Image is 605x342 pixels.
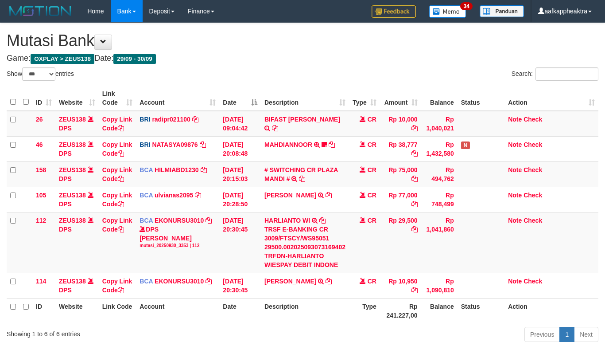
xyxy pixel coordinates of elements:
[411,150,418,157] a: Copy Rp 38,777 to clipboard
[264,225,345,269] div: TRSF E-BANKING CR 3009/FTSCY/WS95051 29500.002025093073169402 TRFDN-HARLIANTO WIESPAY DEBIT INDONE
[59,141,86,148] a: ZEUS138
[22,67,55,81] select: Showentries
[411,175,418,182] a: Copy Rp 75,000 to clipboard
[411,287,418,294] a: Copy Rp 10,950 to clipboard
[7,67,74,81] label: Show entries
[458,86,504,111] th: Status
[508,141,522,148] a: Note
[508,166,522,173] a: Note
[380,298,421,323] th: Rp 241.227,00
[219,212,261,273] td: [DATE] 20:30:45
[508,278,522,285] a: Note
[36,217,46,224] span: 112
[504,298,598,323] th: Action
[411,200,418,208] a: Copy Rp 77,000 to clipboard
[192,116,198,123] a: Copy radipr021100 to clipboard
[380,136,421,161] td: Rp 38,777
[524,116,542,123] a: Check
[99,298,136,323] th: Link Code
[329,141,335,148] a: Copy MAHDIANNOOR to clipboard
[55,136,99,161] td: DPS
[264,166,338,182] a: # SWITCHING CR PLAZA MANDI #
[512,67,598,81] label: Search:
[524,278,542,285] a: Check
[421,161,458,187] td: Rp 494,762
[136,298,219,323] th: Account
[326,192,332,199] a: Copy BAKHTIAR EFENDI to clipboard
[140,192,153,199] span: BCA
[36,116,43,123] span: 26
[368,192,376,199] span: CR
[36,141,43,148] span: 46
[326,278,332,285] a: Copy AHMAD AGUSTI to clipboard
[421,136,458,161] td: Rp 1,432,580
[380,86,421,111] th: Amount: activate to sort column ascending
[264,192,316,199] a: [PERSON_NAME]
[460,2,472,10] span: 34
[421,111,458,137] td: Rp 1,040,021
[219,273,261,298] td: [DATE] 20:30:45
[524,327,560,342] a: Previous
[411,125,418,132] a: Copy Rp 10,000 to clipboard
[59,166,86,173] a: ZEUS138
[380,111,421,137] td: Rp 10,000
[55,86,99,111] th: Website: activate to sort column ascending
[272,125,278,132] a: Copy BIFAST ERIKA S PAUN to clipboard
[55,187,99,212] td: DPS
[219,187,261,212] td: [DATE] 20:28:50
[368,141,376,148] span: CR
[421,187,458,212] td: Rp 748,499
[55,273,99,298] td: DPS
[219,136,261,161] td: [DATE] 20:08:48
[155,217,204,224] a: EKONURSU3010
[349,298,380,323] th: Type
[55,298,99,323] th: Website
[574,327,598,342] a: Next
[368,116,376,123] span: CR
[59,217,86,224] a: ZEUS138
[559,327,574,342] a: 1
[55,161,99,187] td: DPS
[504,86,598,111] th: Action: activate to sort column ascending
[219,86,261,111] th: Date: activate to sort column descending
[458,298,504,323] th: Status
[140,225,216,249] div: DPS [PERSON_NAME]
[140,141,150,148] span: BRI
[206,217,212,224] a: Copy EKONURSU3010 to clipboard
[421,86,458,111] th: Balance
[36,166,46,173] span: 158
[461,142,470,149] span: Has Note
[59,192,86,199] a: ZEUS138
[136,86,219,111] th: Account: activate to sort column ascending
[368,217,376,224] span: CR
[264,278,316,285] a: [PERSON_NAME]
[372,5,416,18] img: Feedback.jpg
[421,212,458,273] td: Rp 1,041,860
[31,54,94,64] span: OXPLAY > ZEUS138
[299,175,305,182] a: Copy # SWITCHING CR PLAZA MANDI # to clipboard
[380,161,421,187] td: Rp 75,000
[102,116,132,132] a: Copy Link Code
[113,54,156,64] span: 29/09 - 30/09
[36,278,46,285] span: 114
[55,111,99,137] td: DPS
[36,192,46,199] span: 105
[201,166,207,173] a: Copy HILMIABD1230 to clipboard
[380,273,421,298] td: Rp 10,950
[411,226,418,233] a: Copy Rp 29,500 to clipboard
[261,298,349,323] th: Description
[421,298,458,323] th: Balance
[140,243,216,249] div: mutasi_20250930_3353 | 112
[524,192,542,199] a: Check
[368,278,376,285] span: CR
[140,278,153,285] span: BCA
[380,212,421,273] td: Rp 29,500
[102,192,132,208] a: Copy Link Code
[7,32,598,50] h1: Mutasi Bank
[32,86,55,111] th: ID: activate to sort column ascending
[140,116,150,123] span: BRI
[508,192,522,199] a: Note
[524,141,542,148] a: Check
[429,5,466,18] img: Button%20Memo.svg
[319,217,326,224] a: Copy HARLIANTO WI to clipboard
